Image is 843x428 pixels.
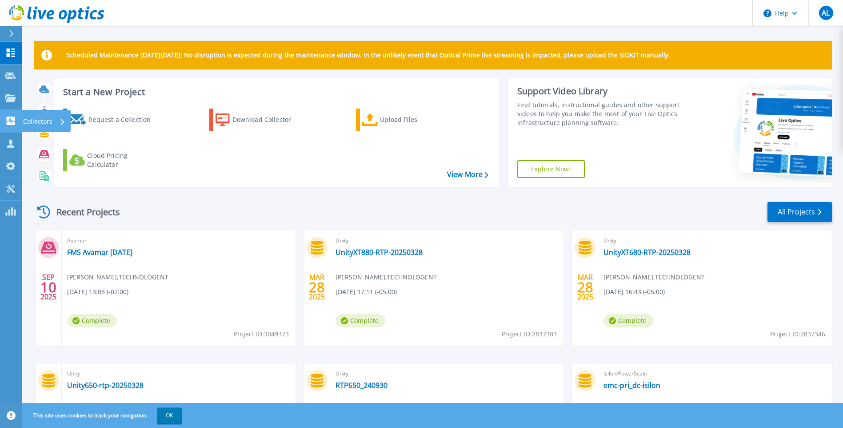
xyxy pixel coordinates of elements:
span: 28 [577,283,593,291]
p: Scheduled Maintenance [DATE][DATE]: No disruption is expected during the maintenance window. In t... [66,52,670,59]
span: Project ID: 2837383 [502,329,557,339]
a: Explore Now! [517,160,585,178]
span: This site uses cookies to track your navigation. [24,408,182,424]
div: MAR 2025 [577,271,594,303]
a: UnityXT680-RTP-20250328 [603,248,691,257]
span: Project ID: 2837346 [770,329,825,339]
a: UnityXT880-RTP-20250328 [336,248,423,257]
a: Request a Collection [63,109,162,131]
span: [PERSON_NAME] , TECHNOLOGENT [67,272,168,282]
div: Support Video Library [517,85,682,97]
span: Unity [336,369,559,379]
span: Complete [67,314,117,327]
span: Complete [336,314,385,327]
button: OK [157,408,182,424]
div: Request a Collection [88,111,160,129]
a: Upload Files [356,109,455,131]
div: Cloud Pricing Calculator [87,151,158,169]
span: [DATE] 16:43 (-05:00) [603,287,665,297]
span: Isilon/PowerScale [603,369,827,379]
a: RTP650_240930 [336,381,388,390]
a: FMS Avamar [DATE] [67,248,132,257]
div: MAR 2025 [308,271,325,303]
div: Download Collector [232,111,304,129]
div: SEP 2025 [40,271,57,303]
h3: Start a New Project [63,87,488,97]
a: View More [447,170,488,179]
span: [DATE] 13:03 (-07:00) [67,287,128,297]
span: 10 [40,283,56,291]
span: AL [822,9,830,16]
span: Project ID: 3049373 [234,329,289,339]
span: [PERSON_NAME] , TECHNOLOGENT [336,272,437,282]
span: Unity [603,236,827,246]
div: Recent Projects [34,201,132,223]
span: [PERSON_NAME] , TECHNOLOGENT [603,272,705,282]
div: Upload Files [380,111,451,129]
span: Unity [336,236,559,246]
a: emc-pri_dc-isilon [603,381,660,390]
span: Unity [67,369,290,379]
div: Find tutorials, instructional guides and other support videos to help you make the most of your L... [517,101,682,127]
span: Avamar [67,236,290,246]
span: [DATE] 17:11 (-05:00) [336,287,397,297]
a: Cloud Pricing Calculator [63,149,162,171]
a: Unity650-rtp-20250328 [67,381,144,390]
a: Download Collector [209,109,308,131]
span: 28 [309,283,325,291]
p: Collectors [23,110,52,133]
span: Complete [603,314,653,327]
a: All Projects [767,202,832,222]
